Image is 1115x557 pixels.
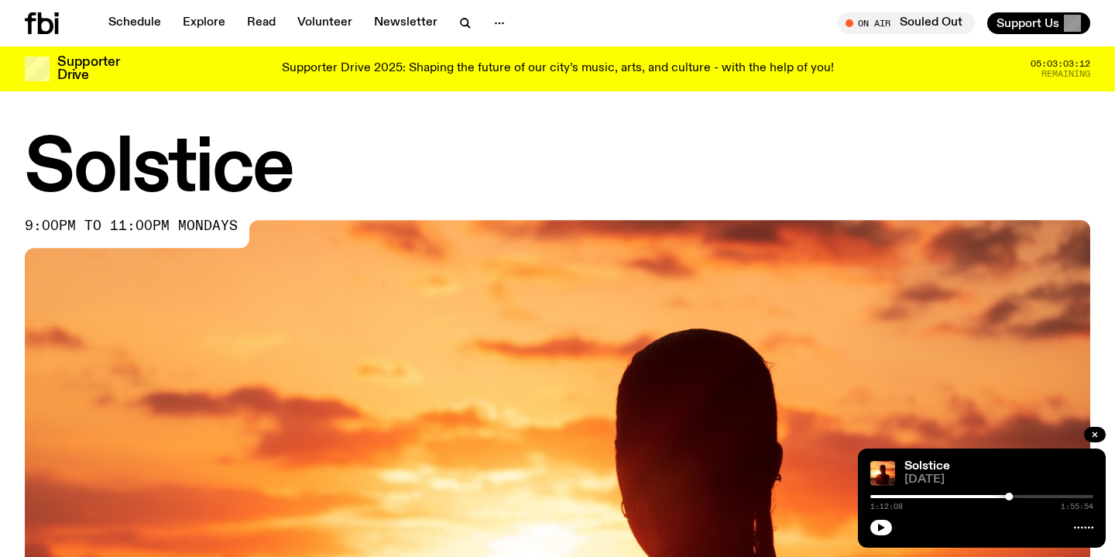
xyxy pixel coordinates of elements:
[365,12,447,34] a: Newsletter
[870,461,895,486] img: A girl standing in the ocean as waist level, staring into the rise of the sun.
[57,56,119,82] h3: Supporter Drive
[1061,503,1093,511] span: 1:55:54
[288,12,362,34] a: Volunteer
[1031,60,1090,68] span: 05:03:03:12
[997,16,1059,30] span: Support Us
[25,220,238,232] span: 9:00pm to 11:00pm mondays
[238,12,285,34] a: Read
[870,503,903,511] span: 1:12:08
[838,12,975,34] button: On AirSouled Out
[173,12,235,34] a: Explore
[99,12,170,34] a: Schedule
[282,62,834,76] p: Supporter Drive 2025: Shaping the future of our city’s music, arts, and culture - with the help o...
[904,460,950,473] a: Solstice
[987,12,1090,34] button: Support Us
[904,474,1093,486] span: [DATE]
[25,135,1090,205] h1: Solstice
[1041,70,1090,78] span: Remaining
